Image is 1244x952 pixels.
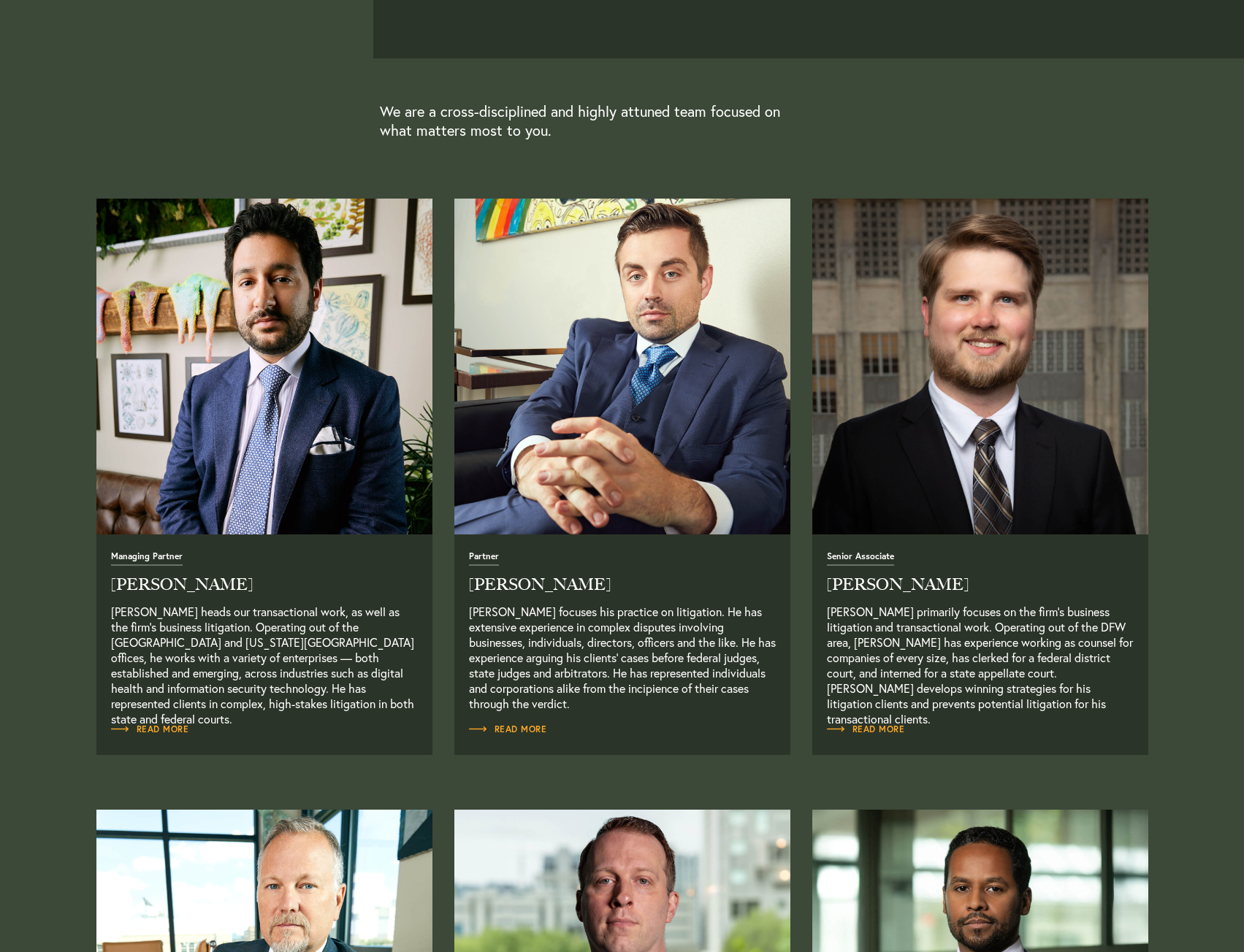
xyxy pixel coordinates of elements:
[469,725,547,734] span: Read More
[111,725,189,734] span: Read More
[469,550,776,711] a: Read Full Bio
[469,722,547,737] a: Read Full Bio
[827,725,905,734] span: Read More
[827,552,894,566] span: Senior Associate
[827,722,905,737] a: Read Full Bio
[827,604,1134,711] p: [PERSON_NAME] primarily focuses on the firm’s business litigation and transactional work. Operati...
[469,577,776,593] h2: [PERSON_NAME]
[454,199,790,534] img: alex_conant.jpg
[111,550,418,711] a: Read Full Bio
[380,102,798,140] p: We are a cross-disciplined and highly attuned team focused on what matters most to you.
[827,550,1134,711] a: Read Full Bio
[812,199,1148,534] img: AC-Headshot-4462.jpg
[96,199,432,534] img: neema_amini-4.jpg
[96,199,432,534] a: Read Full Bio
[812,199,1148,534] a: Read Full Bio
[111,552,183,566] span: Managing Partner
[469,604,776,711] p: [PERSON_NAME] focuses his practice on litigation. He has extensive experience in complex disputes...
[111,604,418,711] p: [PERSON_NAME] heads our transactional work, as well as the firm’s business litigation. Operating ...
[469,552,499,566] span: Partner
[111,577,418,593] h2: [PERSON_NAME]
[111,722,189,737] a: Read Full Bio
[827,577,1134,593] h2: [PERSON_NAME]
[454,199,790,534] a: Read Full Bio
